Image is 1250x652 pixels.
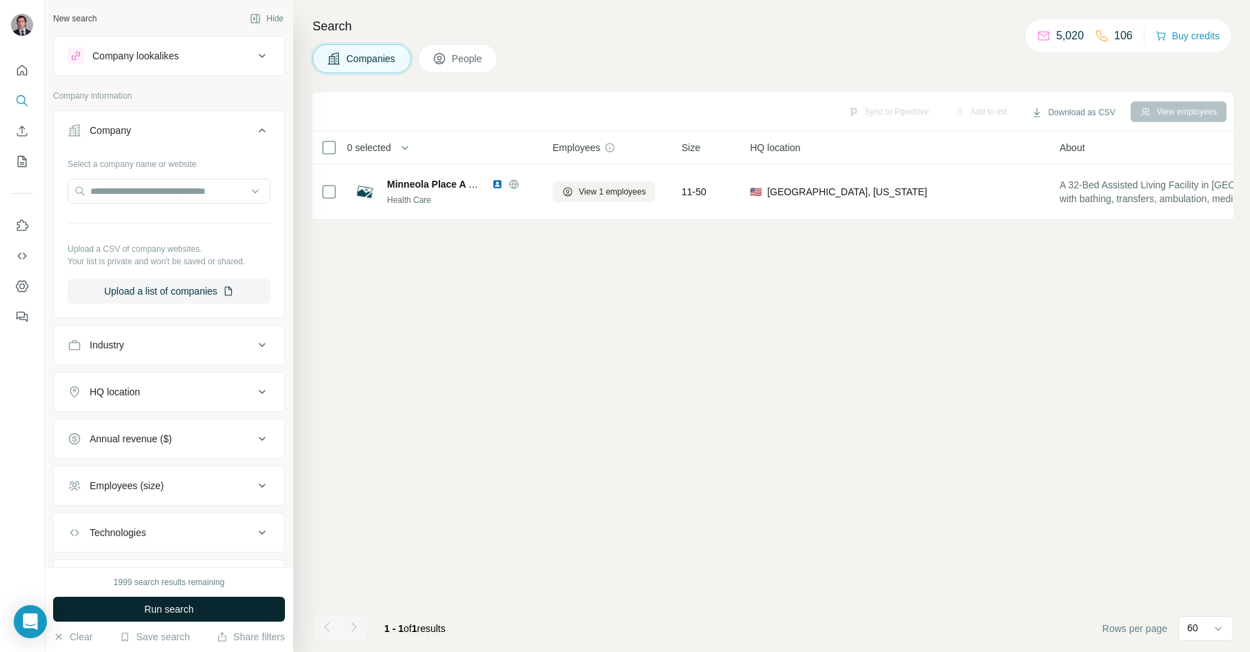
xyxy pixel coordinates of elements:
button: Employees (size) [54,469,284,502]
button: Use Surfe API [11,244,33,268]
button: HQ location [54,375,284,408]
button: Enrich CSV [11,119,33,144]
div: Employees (size) [90,479,163,493]
p: Company information [53,90,285,102]
button: Search [11,88,33,113]
span: Run search [144,602,194,616]
button: Quick start [11,58,33,83]
button: Save search [119,630,190,644]
span: Rows per page [1102,622,1167,635]
button: Download as CSV [1022,102,1124,123]
span: 1 - 1 [384,623,404,634]
div: HQ location [90,385,140,399]
span: HQ location [750,141,800,155]
button: Technologies [54,516,284,549]
span: 1 [412,623,417,634]
button: Keywords1 [54,563,284,602]
p: Your list is private and won't be saved or shared. [68,255,270,268]
span: [GEOGRAPHIC_DATA], [US_STATE] [767,185,927,199]
button: Share filters [217,630,285,644]
div: Health Care [387,194,536,206]
span: View 1 employees [579,186,646,198]
div: New search [53,12,97,25]
p: 60 [1187,621,1198,635]
button: Clear [53,630,92,644]
span: Size [682,141,700,155]
h4: Search [312,17,1233,36]
button: Industry [54,328,284,362]
button: Run search [53,597,285,622]
button: Hide [240,8,293,29]
button: Feedback [11,304,33,329]
div: Open Intercom Messenger [14,605,47,638]
span: About [1060,141,1085,155]
button: Use Surfe on LinkedIn [11,213,33,238]
span: 11-50 [682,185,706,199]
span: Companies [346,52,397,66]
img: LinkedIn logo [492,179,503,190]
div: Company [90,124,131,137]
span: 🇺🇸 [750,185,762,199]
button: View 1 employees [553,181,655,202]
button: Upload a list of companies [68,279,270,304]
button: Company [54,114,284,152]
p: Upload a CSV of company websites. [68,243,270,255]
span: Minneola Place A HomeBridge Community ALF [387,179,603,190]
div: Annual revenue ($) [90,432,172,446]
button: My lists [11,149,33,174]
div: Company lookalikes [92,49,179,63]
div: Industry [90,338,124,352]
span: People [452,52,484,66]
span: Employees [553,141,600,155]
span: of [404,623,412,634]
button: Buy credits [1155,26,1220,46]
p: 106 [1114,28,1133,44]
img: Avatar [11,14,33,36]
span: 0 selected [347,141,391,155]
div: 1999 search results remaining [114,576,225,589]
button: Dashboard [11,274,33,299]
p: 5,020 [1056,28,1084,44]
button: Company lookalikes [54,39,284,72]
div: Select a company name or website [68,152,270,170]
img: Logo of Minneola Place A HomeBridge Community ALF [354,181,376,203]
span: results [384,623,446,634]
div: Technologies [90,526,146,540]
button: Annual revenue ($) [54,422,284,455]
